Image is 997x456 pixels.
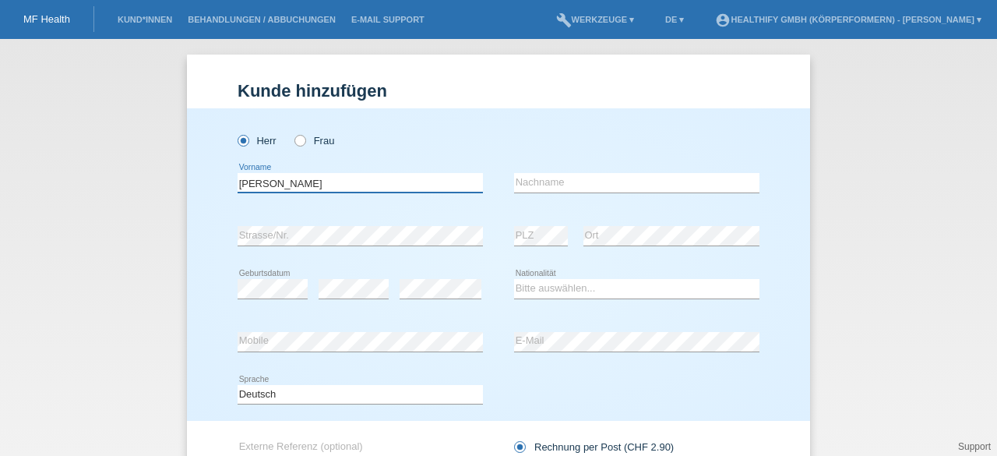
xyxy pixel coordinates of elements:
i: account_circle [715,12,731,28]
a: Kund*innen [110,15,180,24]
label: Rechnung per Post (CHF 2.90) [514,441,674,453]
input: Frau [294,135,305,145]
a: Behandlungen / Abbuchungen [180,15,343,24]
h1: Kunde hinzufügen [238,81,759,101]
a: account_circleHealthify GmbH (Körperformern) - [PERSON_NAME] ▾ [707,15,989,24]
a: E-Mail Support [343,15,432,24]
a: Support [958,441,991,452]
a: buildWerkzeuge ▾ [548,15,643,24]
input: Herr [238,135,248,145]
i: build [556,12,572,28]
label: Frau [294,135,334,147]
label: Herr [238,135,277,147]
a: MF Health [23,13,70,25]
a: DE ▾ [657,15,692,24]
